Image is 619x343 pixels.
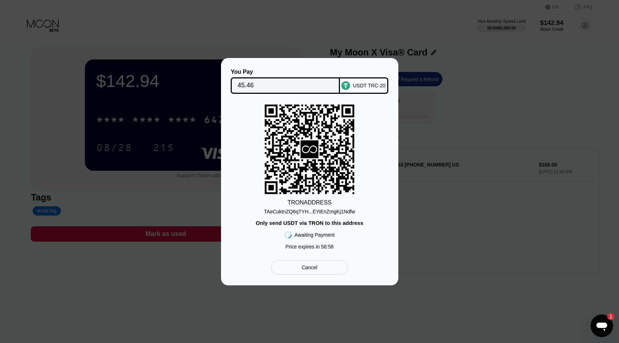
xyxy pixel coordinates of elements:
div: TAeCuktnZQ6qTYH...EYiEnZmgKj1Ndfw [264,209,355,214]
div: TRON ADDRESS [288,199,332,206]
div: USDT TRC-20 [353,83,385,88]
div: Only send USDT via TRON to this address [256,220,363,226]
div: TAeCuktnZQ6qTYH...EYiEnZmgKj1Ndfw [264,206,355,214]
div: Price expires in [285,244,334,250]
div: Awaiting Payment [294,232,335,238]
iframe: Number of unread messages [600,313,615,320]
div: Cancel [271,260,347,275]
span: 58 : 58 [321,244,334,250]
div: You Pay [231,69,340,75]
iframe: Button to launch messaging window, 1 unread message [590,314,613,337]
div: Cancel [302,264,317,271]
div: You PayUSDT TRC-20 [232,69,388,94]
